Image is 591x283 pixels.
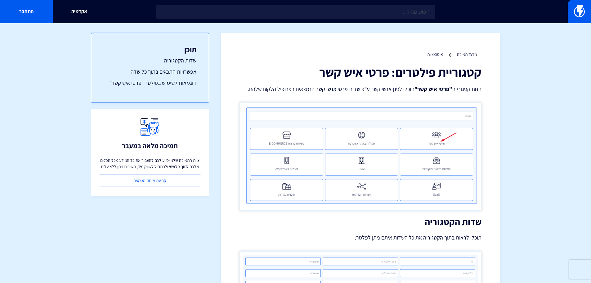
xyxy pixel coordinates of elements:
[99,175,201,186] a: קביעת שיחת הטמעה
[414,85,452,93] strong: "פרטי איש קשר"
[122,142,178,149] h3: תמיכה מלאה במעבר
[99,157,201,170] p: צוות התמיכה שלנו יסייע לכם להעביר את כל המידע מכל הכלים שלכם לתוך פלאשי ולהתחיל לשווק מיד, השירות...
[457,52,477,57] a: מרכז תמיכה
[156,5,435,19] input: חיפוש מהיר...
[240,65,481,79] h1: קטגוריית פילטרים: פרטי איש קשר
[240,233,481,242] p: תוכלו לראות בתוך הקטגוריה את כל השדות איתם ניתן לפלטר:
[104,79,196,87] a: דוגמאות לשימוש בפילטר "פרטי איש קשר"
[104,68,196,76] a: אפשרויות התנאים בתוך כל שדה
[104,57,196,65] a: שדות הקטגוריה
[427,52,443,57] a: אוטומציות
[240,217,481,227] h2: שדות הקטגוריה
[240,85,481,93] p: תחת קטגוריית תוכלו לסנן אנשי קשר ע"פ שדות פרטי אנשי קשר הנמצאים בפרופיל הלקוח שלהם.
[104,45,196,53] h3: תוכן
